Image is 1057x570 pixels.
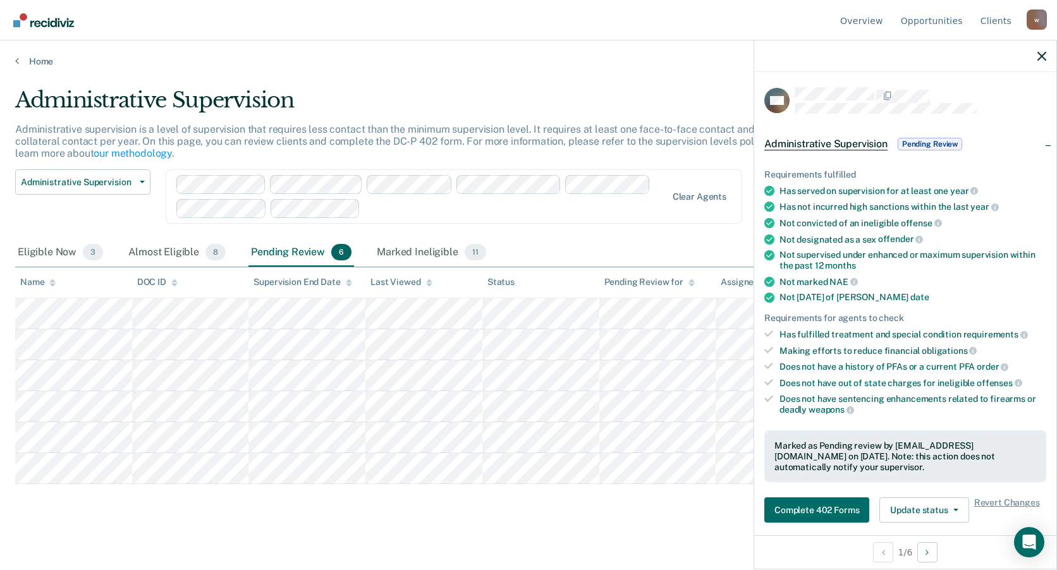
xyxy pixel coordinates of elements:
[1027,9,1047,30] div: w
[779,201,1046,212] div: Has not incurred high sanctions within the last
[21,177,135,188] span: Administrative Supervision
[126,239,228,267] div: Almost Eligible
[910,292,929,302] span: date
[963,329,1028,339] span: requirements
[879,497,968,523] button: Update status
[922,346,977,356] span: obligations
[15,87,808,123] div: Administrative Supervision
[13,13,74,27] img: Recidiviz
[779,185,1046,197] div: Has served on supervision for at least one
[878,234,924,244] span: offender
[974,497,1040,523] span: Revert Changes
[754,124,1056,164] div: Administrative SupervisionPending Review
[374,239,488,267] div: Marked Ineligible
[917,542,938,562] button: Next Opportunity
[779,250,1046,271] div: Not supervised under enhanced or maximum supervision within the past 12
[254,277,351,288] div: Supervision End Date
[370,277,432,288] div: Last Viewed
[83,244,103,260] span: 3
[15,239,106,267] div: Eligible Now
[779,217,1046,229] div: Not convicted of an ineligible
[779,345,1046,356] div: Making efforts to reduce financial
[779,234,1046,245] div: Not designated as a sex
[825,260,855,270] span: months
[331,244,351,260] span: 6
[901,218,942,228] span: offense
[1027,9,1047,30] button: Profile dropdown button
[721,277,780,288] div: Assigned to
[205,244,226,260] span: 8
[898,138,962,150] span: Pending Review
[970,202,998,212] span: year
[764,497,874,523] a: Navigate to form link
[20,277,56,288] div: Name
[764,313,1046,324] div: Requirements for agents to check
[779,394,1046,415] div: Does not have sentencing enhancements related to firearms or deadly
[137,277,178,288] div: DOC ID
[779,377,1046,389] div: Does not have out of state charges for ineligible
[779,276,1046,288] div: Not marked
[764,497,869,523] button: Complete 402 Forms
[779,292,1046,303] div: Not [DATE] of [PERSON_NAME]
[604,277,695,288] div: Pending Review for
[465,244,486,260] span: 11
[754,535,1056,569] div: 1 / 6
[94,147,172,159] a: our methodology
[779,329,1046,340] div: Has fulfilled treatment and special condition
[248,239,354,267] div: Pending Review
[15,123,798,159] p: Administrative supervision is a level of supervision that requires less contact than the minimum ...
[15,56,1042,67] a: Home
[809,404,854,415] span: weapons
[829,277,857,287] span: NAE
[673,191,726,202] div: Clear agents
[977,378,1022,388] span: offenses
[1014,527,1044,557] div: Open Intercom Messenger
[950,186,978,196] span: year
[774,440,1036,472] div: Marked as Pending review by [EMAIL_ADDRESS][DOMAIN_NAME] on [DATE]. Note: this action does not au...
[764,138,888,150] span: Administrative Supervision
[779,361,1046,372] div: Does not have a history of PFAs or a current PFA order
[487,277,515,288] div: Status
[873,542,893,562] button: Previous Opportunity
[764,169,1046,180] div: Requirements fulfilled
